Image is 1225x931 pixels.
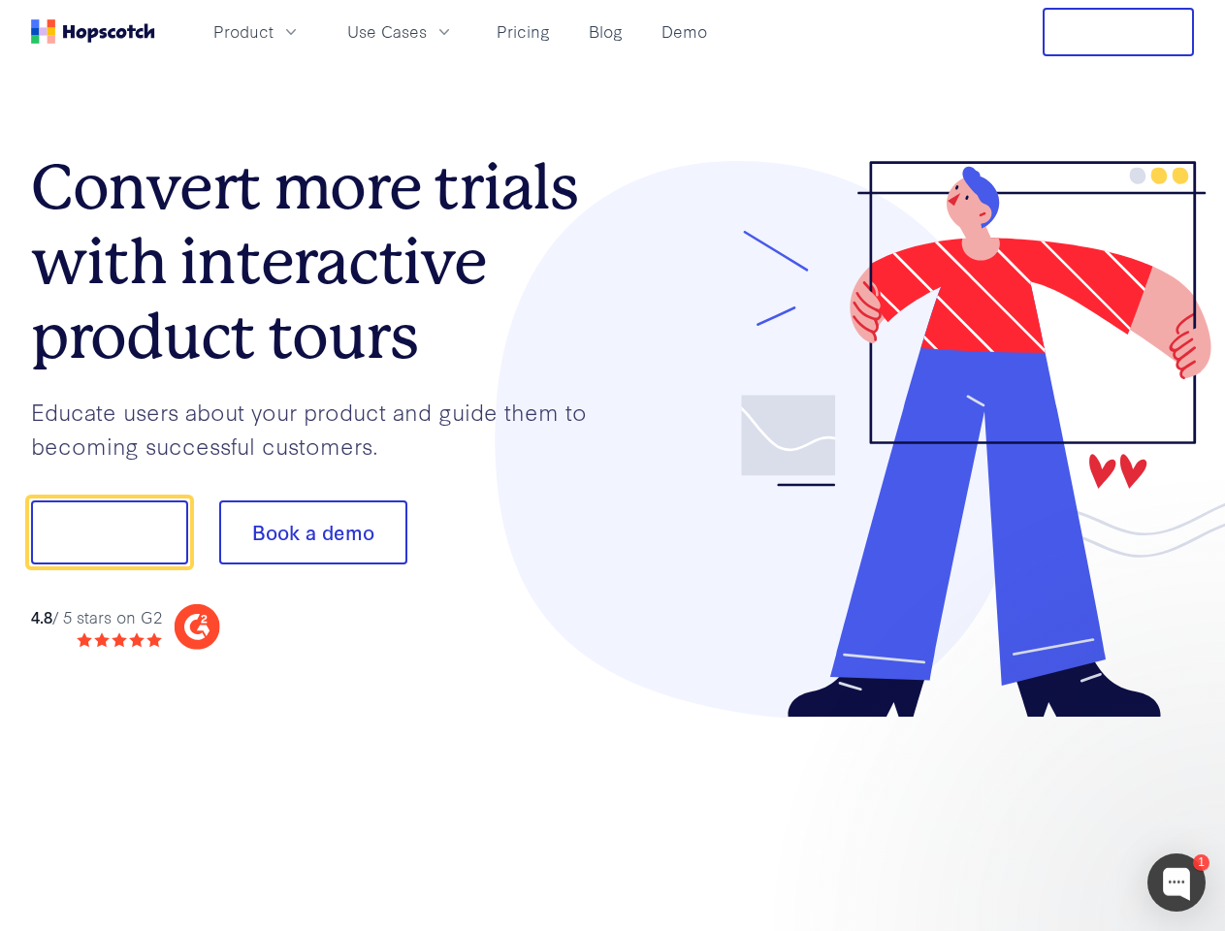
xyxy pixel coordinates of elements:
p: Educate users about your product and guide them to becoming successful customers. [31,395,613,462]
button: Book a demo [219,500,407,564]
span: Use Cases [347,19,427,44]
div: / 5 stars on G2 [31,605,162,629]
a: Pricing [489,16,558,48]
div: 1 [1193,854,1209,871]
a: Home [31,19,155,44]
h1: Convert more trials with interactive product tours [31,150,613,373]
button: Product [202,16,312,48]
strong: 4.8 [31,605,52,627]
button: Use Cases [336,16,466,48]
button: Free Trial [1043,8,1194,56]
button: Show me! [31,500,188,564]
a: Blog [581,16,630,48]
span: Product [213,19,274,44]
a: Demo [654,16,715,48]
